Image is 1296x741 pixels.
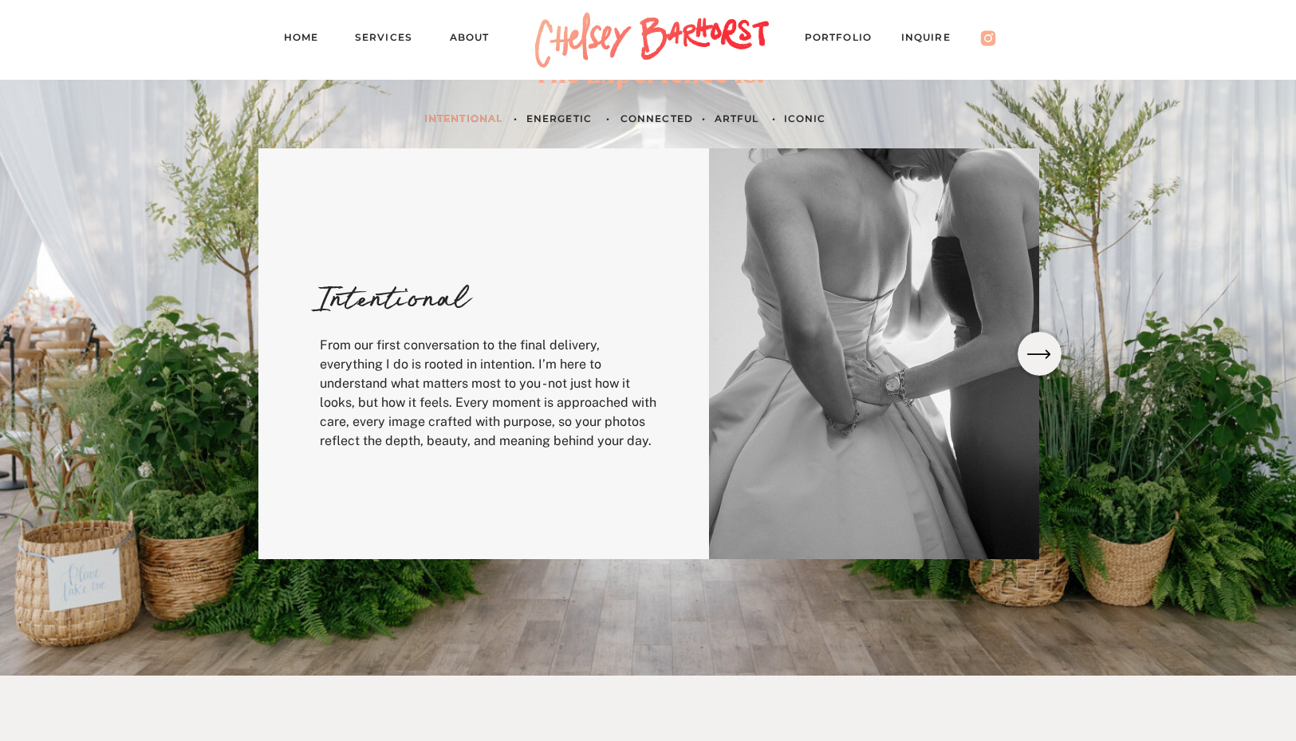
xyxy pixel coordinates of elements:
[805,29,888,51] a: PORTFOLIO
[784,110,830,127] a: ICONIC
[620,110,695,127] a: Connected
[320,336,663,447] p: From our first conversation to the final delivery, everything I do is rooted in intention. I’m he...
[355,29,427,51] a: Services
[511,110,522,127] h3: •
[715,110,761,127] a: artful
[317,262,503,322] h3: Intentional
[770,110,780,127] h3: •
[450,29,505,51] a: About
[699,110,710,127] h3: •
[604,110,614,127] h3: •
[424,110,503,127] h3: INTENTIONAL
[901,29,967,51] a: Inquire
[509,52,789,97] div: The Experience is:
[284,29,332,51] a: Home
[526,110,600,127] a: Energetic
